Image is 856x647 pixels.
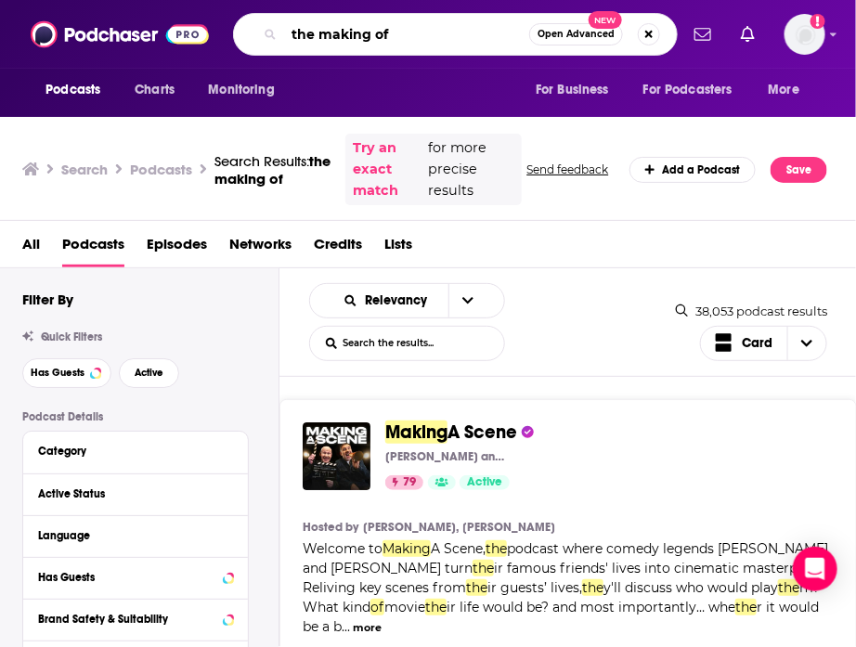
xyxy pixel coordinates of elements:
[314,228,362,266] a: Credits
[284,19,529,49] input: Search podcasts, credits, & more...
[466,579,487,596] span: the
[38,445,221,458] div: Category
[486,540,507,557] span: the
[431,540,486,557] span: A Scene,
[785,14,825,55] span: Logged in as idcontent
[233,13,678,56] div: Search podcasts, credits, & more...
[303,599,819,635] span: r it would be a b
[385,449,511,464] p: [PERSON_NAME] and [PERSON_NAME]
[756,72,824,108] button: open menu
[38,607,233,630] button: Brand Safety & Suitability
[38,613,217,626] div: Brand Safety & Suitability
[31,17,209,52] img: Podchaser - Follow, Share and Rate Podcasts
[523,72,632,108] button: open menu
[31,368,84,378] span: Has Guests
[208,77,274,103] span: Monitoring
[385,422,517,443] a: MakingA Scene
[135,368,163,378] span: Active
[353,137,425,201] a: Try an exact match
[447,421,517,444] span: A Scene
[32,72,124,108] button: open menu
[62,228,124,266] a: Podcasts
[303,540,383,557] span: Welcome to
[38,529,221,542] div: Language
[448,284,487,317] button: open menu
[687,19,719,50] a: Show notifications dropdown
[22,228,40,266] a: All
[522,162,615,177] button: Send feedback
[603,579,778,596] span: y'll discuss who would play
[22,358,111,388] button: Has Guests
[38,487,221,500] div: Active Status
[403,473,416,492] span: 79
[385,475,423,490] a: 79
[303,520,358,535] h4: Hosted by
[38,439,233,462] button: Category
[631,72,759,108] button: open menu
[135,77,175,103] span: Charts
[700,326,828,361] button: Choose View
[303,560,834,596] span: ir famous friends' lives into cinematic masterpieces! Reliving key scenes from
[529,23,623,45] button: Open AdvancedNew
[119,358,179,388] button: Active
[473,560,494,576] span: the
[487,579,582,596] span: ir guests’ lives,
[195,72,298,108] button: open menu
[771,157,827,183] button: Save
[214,152,331,188] a: Search Results:the making of
[582,579,603,596] span: the
[384,228,412,266] a: Lists
[629,157,757,183] a: Add a Podcast
[327,294,448,307] button: open menu
[785,14,825,55] button: Show profile menu
[735,599,757,615] span: the
[778,579,799,596] span: the
[38,482,233,505] button: Active Status
[733,19,762,50] a: Show notifications dropdown
[342,618,350,635] span: ...
[309,283,505,318] h2: Choose List sort
[45,77,100,103] span: Podcasts
[785,14,825,55] img: User Profile
[793,547,837,591] div: Open Intercom Messenger
[303,422,370,490] img: Making A Scene
[742,337,772,350] span: Card
[463,520,556,535] a: [PERSON_NAME]
[214,152,331,188] span: the making of
[123,72,186,108] a: Charts
[363,520,459,535] a: [PERSON_NAME],
[676,304,827,318] div: 38,053 podcast results
[22,291,73,308] h2: Filter By
[384,599,425,615] span: movie
[589,11,622,29] span: New
[460,475,510,490] a: Active
[303,540,828,576] span: podcast where comedy legends [PERSON_NAME] and [PERSON_NAME] turn
[811,14,825,29] svg: Add a profile image
[370,599,384,615] span: of
[61,161,108,178] h3: Search
[38,571,217,584] div: Has Guests
[147,228,207,266] a: Episodes
[383,540,431,557] span: Making
[769,77,800,103] span: More
[22,410,249,423] p: Podcast Details
[38,565,233,589] button: Has Guests
[229,228,292,266] a: Networks
[214,152,331,188] div: Search Results:
[385,421,447,444] span: Making
[303,579,820,615] span: m? What kind
[41,330,102,343] span: Quick Filters
[38,524,233,547] button: Language
[130,161,192,178] h3: Podcasts
[538,30,615,39] span: Open Advanced
[643,77,733,103] span: For Podcasters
